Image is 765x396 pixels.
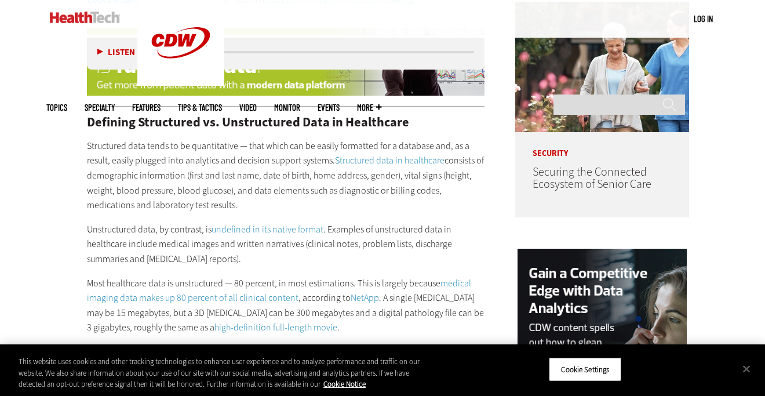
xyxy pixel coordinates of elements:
[694,13,713,25] div: User menu
[323,379,366,389] a: More information about your privacy
[734,356,759,382] button: Close
[137,77,224,89] a: CDW
[87,276,485,335] p: Most healthcare data is unstructured — 80 percent, in most estimations. This is largely because ,...
[87,139,485,213] p: Structured data tends to be quantitative — that which can be easily formatted for a database and,...
[694,13,713,24] a: Log in
[46,103,67,112] span: Topics
[214,321,337,333] a: high-definition full-length movie
[549,357,621,382] button: Cookie Settings
[19,356,421,390] div: This website uses cookies and other tracking technologies to enhance user experience and to analy...
[50,12,120,23] img: Home
[318,103,340,112] a: Events
[533,164,651,192] a: Securing the Connected Ecosystem of Senior Care
[357,103,381,112] span: More
[87,222,485,267] p: Unstructured data, by contrast, is . Examples of unstructured data in healthcare include medical ...
[274,103,300,112] a: MonITor
[351,292,379,304] a: NetApp
[515,132,689,158] p: Security
[239,103,257,112] a: Video
[335,154,445,166] a: Structured data in healthcare
[87,116,485,129] h2: Defining Structured vs. Unstructured Data in Healthcare
[178,103,222,112] a: Tips & Tactics
[132,103,161,112] a: Features
[85,103,115,112] span: Specialty
[212,223,323,235] a: undefined in its native format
